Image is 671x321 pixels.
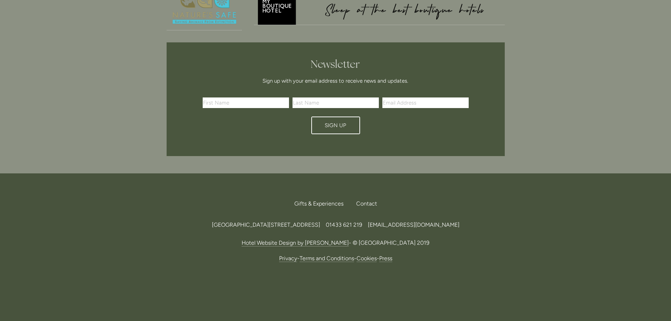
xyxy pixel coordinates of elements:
span: 01433 621 219 [326,221,362,228]
p: - - - [167,254,505,263]
span: [GEOGRAPHIC_DATA][STREET_ADDRESS] [212,221,320,228]
a: [EMAIL_ADDRESS][DOMAIN_NAME] [368,221,459,228]
a: Press [379,255,392,262]
a: Hotel Website Design by [PERSON_NAME] [242,239,349,246]
p: Sign up with your email address to receive news and updates. [205,77,466,85]
span: Gifts & Experiences [294,200,343,207]
span: Sign Up [325,122,346,129]
a: Terms and Conditions [300,255,354,262]
a: Privacy [279,255,297,262]
h2: Newsletter [205,58,466,71]
input: Email Address [382,97,469,108]
input: Last Name [293,97,379,108]
input: First Name [203,97,289,108]
div: Contact [351,196,377,212]
a: Cookies [357,255,377,262]
p: - © [GEOGRAPHIC_DATA] 2019 [167,238,505,248]
a: Gifts & Experiences [294,196,349,212]
button: Sign Up [311,117,360,134]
